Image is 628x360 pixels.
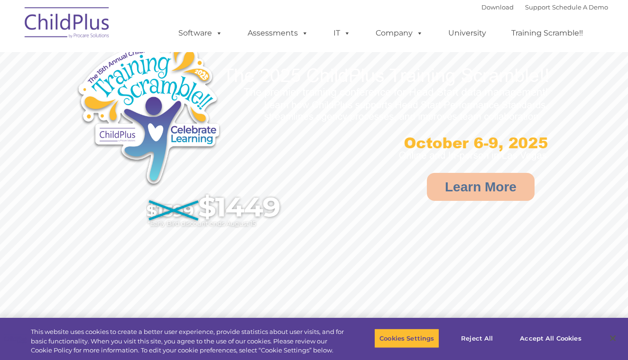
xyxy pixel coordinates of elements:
a: Software [169,24,232,43]
button: Accept All Cookies [515,328,586,348]
a: Learn More [427,173,535,201]
button: Cookies Settings [374,328,439,348]
font: | [481,3,608,11]
a: Support [525,3,550,11]
button: Reject All [447,328,507,348]
div: This website uses cookies to create a better user experience, provide statistics about user visit... [31,327,345,355]
a: Training Scramble!! [502,24,592,43]
a: Assessments [238,24,318,43]
a: University [439,24,496,43]
img: ChildPlus by Procare Solutions [20,0,115,48]
a: Download [481,3,514,11]
a: IT [324,24,360,43]
a: Company [366,24,433,43]
a: Schedule A Demo [552,3,608,11]
button: Close [602,328,623,349]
